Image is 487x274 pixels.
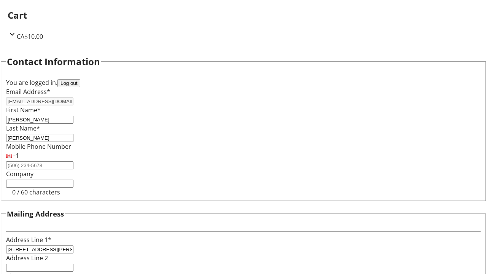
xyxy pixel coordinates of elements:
span: CA$10.00 [17,32,43,41]
div: You are logged in. [6,78,481,87]
input: Address [6,245,73,253]
label: First Name* [6,106,41,114]
label: Address Line 1* [6,236,51,244]
h3: Mailing Address [7,209,64,219]
label: Last Name* [6,124,40,132]
label: Mobile Phone Number [6,142,71,151]
label: Email Address* [6,88,50,96]
tr-character-limit: 0 / 60 characters [12,188,60,196]
h2: Contact Information [7,55,100,68]
label: Company [6,170,33,178]
button: Log out [57,79,80,87]
input: (506) 234-5678 [6,161,73,169]
label: Address Line 2 [6,254,48,262]
h2: Cart [8,8,479,22]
